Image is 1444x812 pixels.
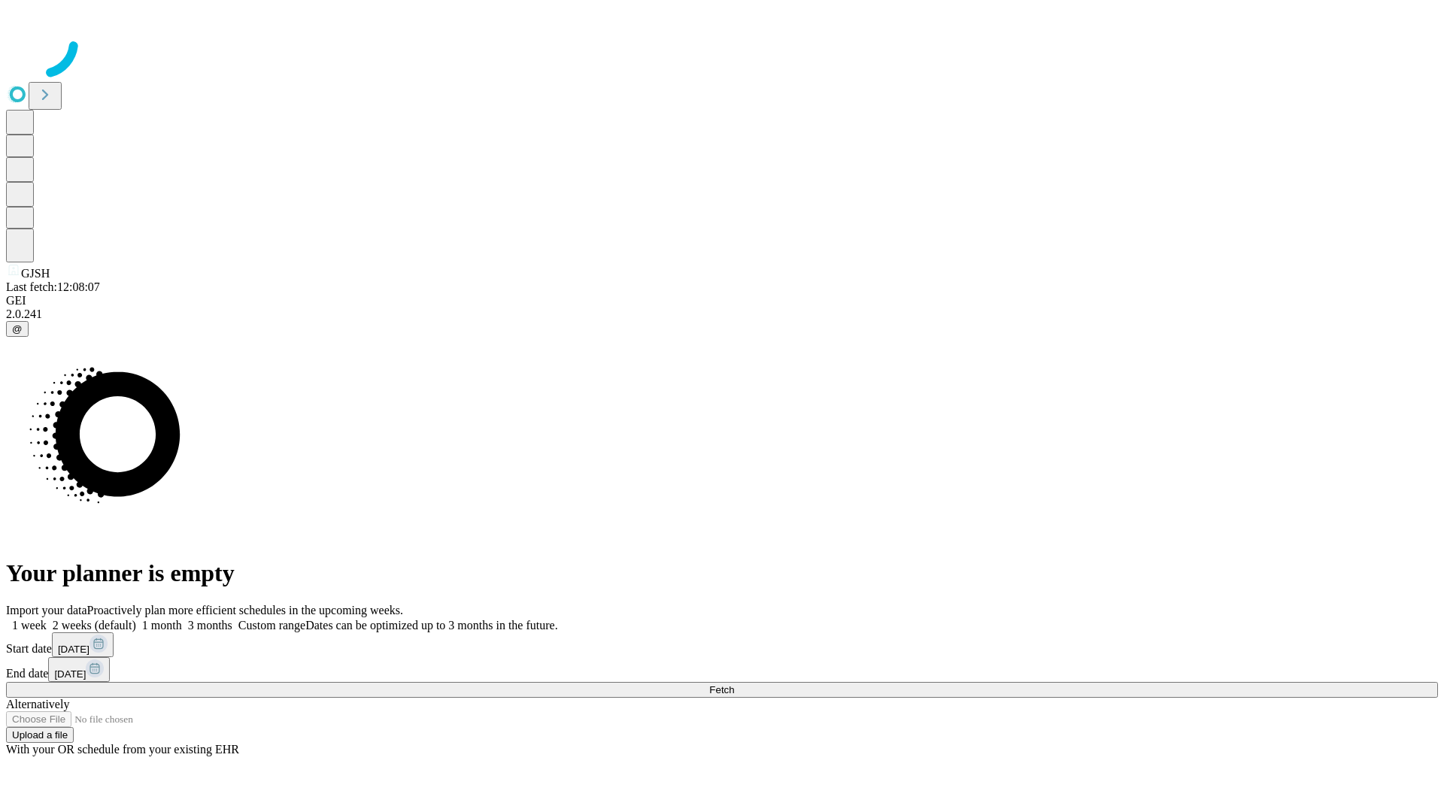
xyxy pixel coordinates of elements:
[6,280,100,293] span: Last fetch: 12:08:07
[6,559,1438,587] h1: Your planner is empty
[21,267,50,280] span: GJSH
[12,323,23,335] span: @
[6,294,1438,308] div: GEI
[6,743,239,756] span: With your OR schedule from your existing EHR
[6,727,74,743] button: Upload a file
[12,619,47,632] span: 1 week
[87,604,403,617] span: Proactively plan more efficient schedules in the upcoming weeks.
[48,657,110,682] button: [DATE]
[142,619,182,632] span: 1 month
[6,321,29,337] button: @
[709,684,734,695] span: Fetch
[52,632,114,657] button: [DATE]
[6,682,1438,698] button: Fetch
[6,308,1438,321] div: 2.0.241
[58,644,89,655] span: [DATE]
[53,619,136,632] span: 2 weeks (default)
[6,632,1438,657] div: Start date
[305,619,557,632] span: Dates can be optimized up to 3 months in the future.
[6,698,69,710] span: Alternatively
[54,668,86,680] span: [DATE]
[188,619,232,632] span: 3 months
[6,657,1438,682] div: End date
[238,619,305,632] span: Custom range
[6,604,87,617] span: Import your data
